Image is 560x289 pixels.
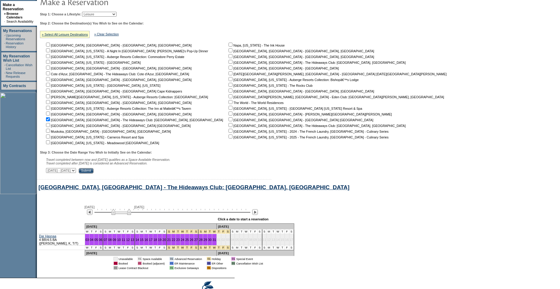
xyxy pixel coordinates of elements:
[262,234,267,245] td: 11
[227,72,446,76] nobr: [DATE][GEOGRAPHIC_DATA][PERSON_NAME], [GEOGRAPHIC_DATA] - [GEOGRAPHIC_DATA] [DATE][GEOGRAPHIC_DAT...
[90,245,94,250] td: T
[99,229,104,234] td: S
[231,257,235,261] td: 01
[40,151,152,154] b: Step 3: Choose the Date Range You Wish to Initially See on the Calendar:
[227,44,285,47] nobr: Napa, [US_STATE] - The Ink House
[203,238,207,242] a: 29
[258,245,262,250] td: S
[207,261,211,265] td: 01
[244,245,249,250] td: W
[135,229,140,234] td: S
[227,130,388,133] nobr: [GEOGRAPHIC_DATA], [US_STATE] - 2024 - The French Laundry, [GEOGRAPHIC_DATA] - Culinary Series
[170,257,173,261] td: 01
[140,238,143,242] a: 15
[130,229,135,234] td: S
[163,238,166,242] a: 20
[217,245,221,250] td: New Year's
[221,229,226,234] td: New Year's
[185,238,189,242] a: 25
[144,245,149,250] td: T
[235,245,239,250] td: M
[258,234,262,245] td: 10
[158,245,162,250] td: F
[176,238,180,242] a: 23
[194,245,199,250] td: Christmas
[126,245,130,250] td: F
[117,238,121,242] a: 10
[262,229,267,234] td: S
[175,266,202,270] td: Exclusive Getaways
[208,238,212,242] a: 30
[227,101,284,105] nobr: The World - The World Residences
[253,234,258,245] td: 09
[45,141,159,145] nobr: [GEOGRAPHIC_DATA], [US_STATE] - Meadowood [GEOGRAPHIC_DATA]
[134,205,144,209] span: [DATE]
[121,245,126,250] td: T
[45,124,191,128] nobr: [GEOGRAPHIC_DATA], [GEOGRAPHIC_DATA] - [GEOGRAPHIC_DATA] [GEOGRAPHIC_DATA]
[158,229,162,234] td: F
[85,229,90,234] td: W
[167,229,171,234] td: Christmas
[135,245,140,250] td: S
[143,261,165,265] td: Booked (adjacent)
[45,67,192,70] nobr: [GEOGRAPHIC_DATA], [GEOGRAPHIC_DATA] - [GEOGRAPHIC_DATA], [GEOGRAPHIC_DATA]
[108,229,112,234] td: M
[176,245,180,250] td: Christmas
[231,261,235,265] td: 01
[218,217,268,221] div: Click a date to start a reservation
[4,71,5,78] td: ·
[6,12,22,19] a: Browse Calendars
[289,229,294,234] td: S
[131,238,134,242] a: 13
[170,261,173,265] td: 01
[262,245,267,250] td: S
[236,261,263,265] td: Cancellation Wish List
[144,229,149,234] td: T
[285,234,289,245] td: 16
[45,118,223,122] nobr: [GEOGRAPHIC_DATA], [GEOGRAPHIC_DATA] - The Hideaways Club: [GEOGRAPHIC_DATA], [GEOGRAPHIC_DATA]
[4,12,6,15] b: »
[189,245,194,250] td: Christmas
[162,229,167,234] td: S
[99,238,103,242] a: 06
[221,245,226,250] td: New Year's
[226,245,231,250] td: New Year's
[135,238,139,242] a: 14
[170,266,173,270] td: 01
[119,261,133,265] td: Booked
[6,63,32,70] a: Cancellation Wish List
[208,245,212,250] td: New Year's
[3,84,26,88] a: My Contracts
[217,250,294,256] td: [DATE]
[108,238,112,242] a: 08
[45,49,208,53] nobr: [GEOGRAPHIC_DATA], [US_STATE] - A Night In [GEOGRAPHIC_DATA]: [PERSON_NAME]'s Pop-Up Dinner
[189,229,194,234] td: Christmas
[45,61,141,64] nobr: [GEOGRAPHIC_DATA], [US_STATE] - [GEOGRAPHIC_DATA]
[112,245,117,250] td: T
[244,234,249,245] td: 07
[121,229,126,234] td: T
[117,229,121,234] td: W
[3,54,30,63] a: My Reservation Wish List
[217,223,294,229] td: [DATE]
[227,67,339,70] nobr: [GEOGRAPHIC_DATA], [GEOGRAPHIC_DATA] - [GEOGRAPHIC_DATA]
[4,34,5,41] td: ·
[194,229,199,234] td: Christmas
[175,257,202,261] td: Advanced Reservation
[227,61,406,64] nobr: [GEOGRAPHIC_DATA], [GEOGRAPHIC_DATA] - The Hideaways Club: [GEOGRAPHIC_DATA], [GEOGRAPHIC_DATA]
[227,118,373,122] nobr: [GEOGRAPHIC_DATA], [GEOGRAPHIC_DATA] - [GEOGRAPHIC_DATA] [GEOGRAPHIC_DATA]
[45,95,208,99] nobr: [PERSON_NAME][GEOGRAPHIC_DATA], [US_STATE] - Auberge Resorts Collection: [GEOGRAPHIC_DATA]
[285,229,289,234] td: F
[236,257,263,261] td: Special Event
[42,33,88,36] a: » Select All Leisure Destinations
[114,261,117,265] td: 01
[252,209,258,215] img: Next
[140,245,144,250] td: M
[199,238,203,242] a: 28
[153,229,158,234] td: T
[289,245,294,250] td: S
[267,245,271,250] td: M
[46,158,170,161] span: Travel completed between now and [DATE] qualifies as a Space Available Reservation.
[40,12,81,16] b: Step 1: Choose a Lifestyle:
[171,229,176,234] td: Christmas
